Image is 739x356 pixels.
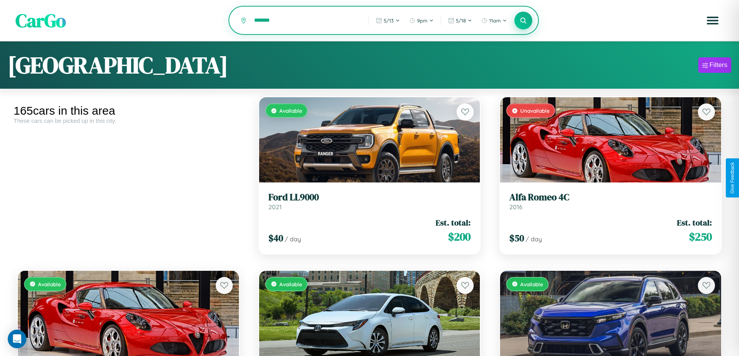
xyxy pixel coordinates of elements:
[509,192,712,211] a: Alfa Romeo 4C2016
[38,281,61,287] span: Available
[444,14,476,27] button: 5/18
[8,330,26,348] div: Open Intercom Messenger
[526,235,542,243] span: / day
[509,203,523,211] span: 2016
[436,217,471,228] span: Est. total:
[372,14,404,27] button: 5/13
[489,17,501,24] span: 11am
[456,17,466,24] span: 5 / 18
[509,232,524,244] span: $ 50
[677,217,712,228] span: Est. total:
[520,107,550,114] span: Unavailable
[268,203,282,211] span: 2021
[384,17,394,24] span: 5 / 13
[417,17,427,24] span: 9pm
[268,192,471,203] h3: Ford LL9000
[509,192,712,203] h3: Alfa Romeo 4C
[14,104,243,117] div: 165 cars in this area
[16,8,66,33] span: CarGo
[478,14,511,27] button: 11am
[698,57,731,73] button: Filters
[14,117,243,124] div: These cars can be picked up in this city.
[285,235,301,243] span: / day
[279,281,302,287] span: Available
[405,14,438,27] button: 9pm
[279,107,302,114] span: Available
[730,162,735,194] div: Give Feedback
[702,10,723,31] button: Open menu
[689,229,712,244] span: $ 250
[8,49,228,81] h1: [GEOGRAPHIC_DATA]
[448,229,471,244] span: $ 200
[268,232,283,244] span: $ 40
[710,61,727,69] div: Filters
[268,192,471,211] a: Ford LL90002021
[520,281,543,287] span: Available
